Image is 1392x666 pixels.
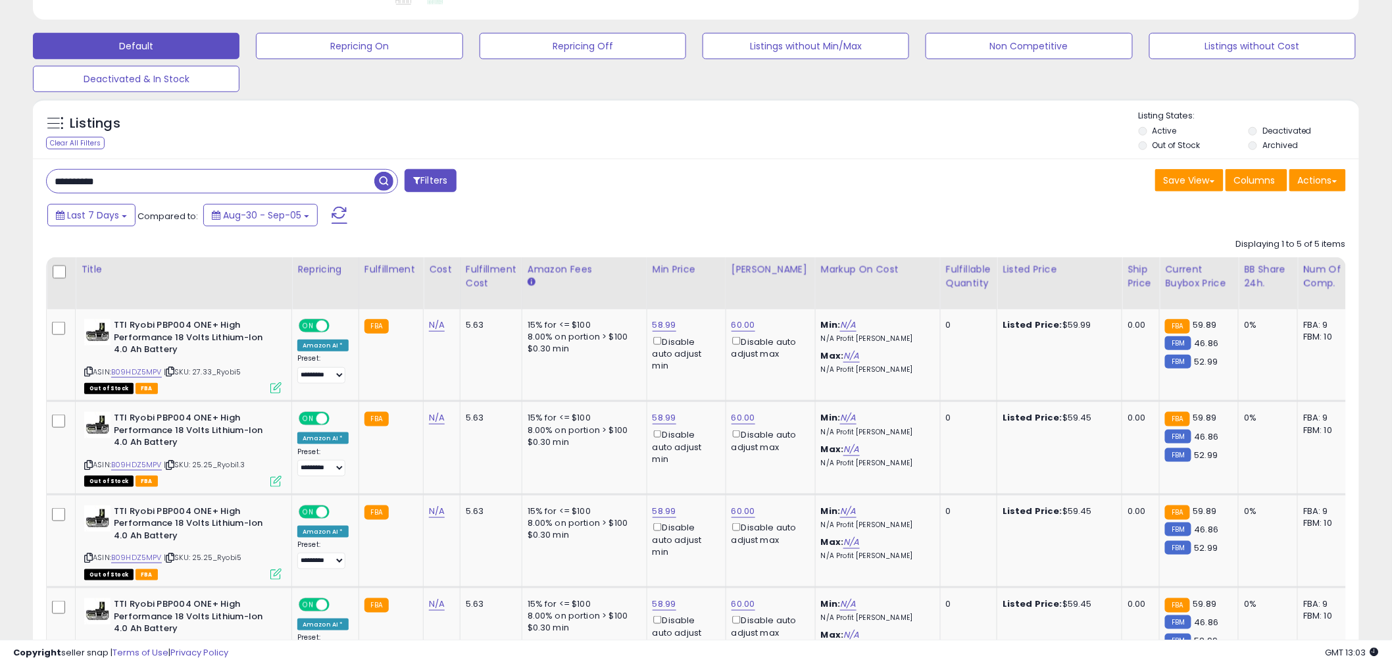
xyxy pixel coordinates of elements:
[1003,319,1062,331] b: Listed Price:
[1003,411,1062,424] b: Listed Price:
[1195,337,1219,349] span: 46.86
[1226,169,1287,192] button: Columns
[84,319,282,392] div: ASIN:
[528,319,637,331] div: 15% for <= $100
[1128,263,1154,290] div: Ship Price
[653,263,720,276] div: Min Price
[1165,541,1191,555] small: FBM
[1003,598,1112,610] div: $59.45
[300,413,316,424] span: ON
[821,428,930,437] p: N/A Profit [PERSON_NAME]
[81,263,286,276] div: Title
[114,319,274,359] b: TTI Ryobi PBP004 ONE+ High Performance 18 Volts Lithium-Ion 4.0 Ah Battery
[1003,505,1062,517] b: Listed Price:
[13,646,61,659] strong: Copyright
[84,383,134,394] span: All listings that are currently out of stock and unavailable for purchase on Amazon
[429,411,445,424] a: N/A
[136,383,158,394] span: FBA
[33,33,239,59] button: Default
[732,521,805,546] div: Disable auto adjust max
[300,506,316,517] span: ON
[732,319,755,332] a: 60.00
[114,505,274,546] b: TTI Ryobi PBP004 ONE+ High Performance 18 Volts Lithium-Ion 4.0 Ah Battery
[653,521,716,558] div: Disable auto adjust min
[164,459,245,470] span: | SKU: 25.25_Ryobi1.3
[653,613,716,651] div: Disable auto adjust min
[1165,412,1189,426] small: FBA
[528,610,637,622] div: 8.00% on portion > $100
[1326,646,1379,659] span: 2025-09-13 13:03 GMT
[926,33,1132,59] button: Non Competitive
[1165,355,1191,369] small: FBM
[1165,336,1191,350] small: FBM
[33,66,239,92] button: Deactivated & In Stock
[429,263,455,276] div: Cost
[821,365,930,374] p: N/A Profit [PERSON_NAME]
[1139,110,1359,122] p: Listing States:
[732,411,755,424] a: 60.00
[1234,174,1276,187] span: Columns
[821,443,844,455] b: Max:
[528,598,637,610] div: 15% for <= $100
[528,436,637,448] div: $0.30 min
[528,276,535,288] small: Amazon Fees.
[1303,424,1347,436] div: FBM: 10
[164,552,241,563] span: | SKU: 25.25_Ryobi5
[732,613,805,639] div: Disable auto adjust max
[84,505,111,532] img: 4154iygfofL._SL40_.jpg
[840,505,856,518] a: N/A
[84,319,111,346] img: 4154iygfofL._SL40_.jpg
[297,340,349,351] div: Amazon AI *
[528,529,637,541] div: $0.30 min
[1003,263,1116,276] div: Listed Price
[297,619,349,630] div: Amazon AI *
[111,367,162,378] a: B09HDZ5MPV
[297,354,349,384] div: Preset:
[297,263,353,276] div: Repricing
[840,411,856,424] a: N/A
[1244,412,1287,424] div: 0%
[653,505,676,518] a: 58.99
[364,598,389,613] small: FBA
[653,598,676,611] a: 58.99
[466,412,512,424] div: 5.63
[1195,542,1218,554] span: 52.99
[1193,598,1217,610] span: 59.89
[223,209,301,222] span: Aug-30 - Sep-05
[821,334,930,344] p: N/A Profit [PERSON_NAME]
[1303,610,1347,622] div: FBM: 10
[84,412,111,438] img: 4154iygfofL._SL40_.jpg
[821,521,930,530] p: N/A Profit [PERSON_NAME]
[653,319,676,332] a: 58.99
[114,598,274,638] b: TTI Ryobi PBP004 ONE+ High Performance 18 Volts Lithium-Ion 4.0 Ah Battery
[1303,263,1351,290] div: Num of Comp.
[1165,430,1191,444] small: FBM
[1165,319,1189,334] small: FBA
[170,646,228,659] a: Privacy Policy
[946,598,987,610] div: 0
[821,613,930,623] p: N/A Profit [PERSON_NAME]
[821,551,930,561] p: N/A Profit [PERSON_NAME]
[821,349,844,362] b: Max:
[528,517,637,529] div: 8.00% on portion > $100
[1193,319,1217,331] span: 59.89
[1165,505,1189,520] small: FBA
[466,598,512,610] div: 5.63
[821,459,930,468] p: N/A Profit [PERSON_NAME]
[946,263,991,290] div: Fulfillable Quantity
[84,569,134,580] span: All listings that are currently out of stock and unavailable for purchase on Amazon
[821,263,935,276] div: Markup on Cost
[1195,430,1219,443] span: 46.86
[111,459,162,471] a: B09HDZ5MPV
[1262,140,1298,151] label: Archived
[1289,169,1346,192] button: Actions
[1165,448,1191,462] small: FBM
[136,569,158,580] span: FBA
[13,647,228,659] div: seller snap | |
[528,331,637,343] div: 8.00% on portion > $100
[1244,263,1292,290] div: BB Share 24h.
[1244,505,1287,517] div: 0%
[47,204,136,226] button: Last 7 Days
[1165,523,1191,536] small: FBM
[46,137,105,149] div: Clear All Filters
